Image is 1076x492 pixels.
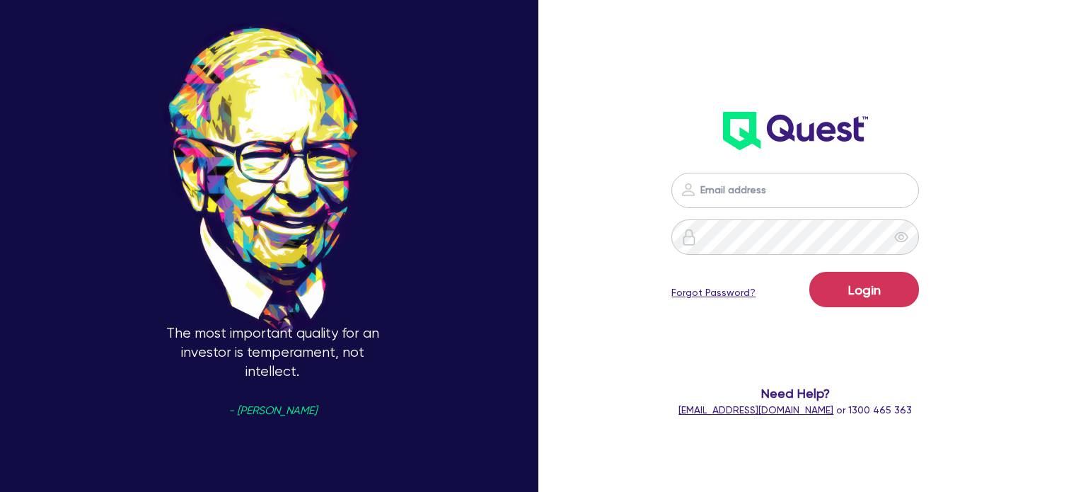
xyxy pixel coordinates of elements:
img: icon-password [680,181,697,198]
a: Forgot Password? [671,285,756,300]
span: eye [894,230,908,244]
span: - [PERSON_NAME] [228,406,317,416]
button: Login [809,272,919,307]
span: or 1300 465 363 [678,404,912,416]
input: Email address [671,173,919,208]
img: wH2k97JdezQIQAAAABJRU5ErkJggg== [723,112,868,150]
img: icon-password [681,229,698,246]
a: [EMAIL_ADDRESS][DOMAIN_NAME] [678,404,833,416]
span: Need Help? [656,384,935,403]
